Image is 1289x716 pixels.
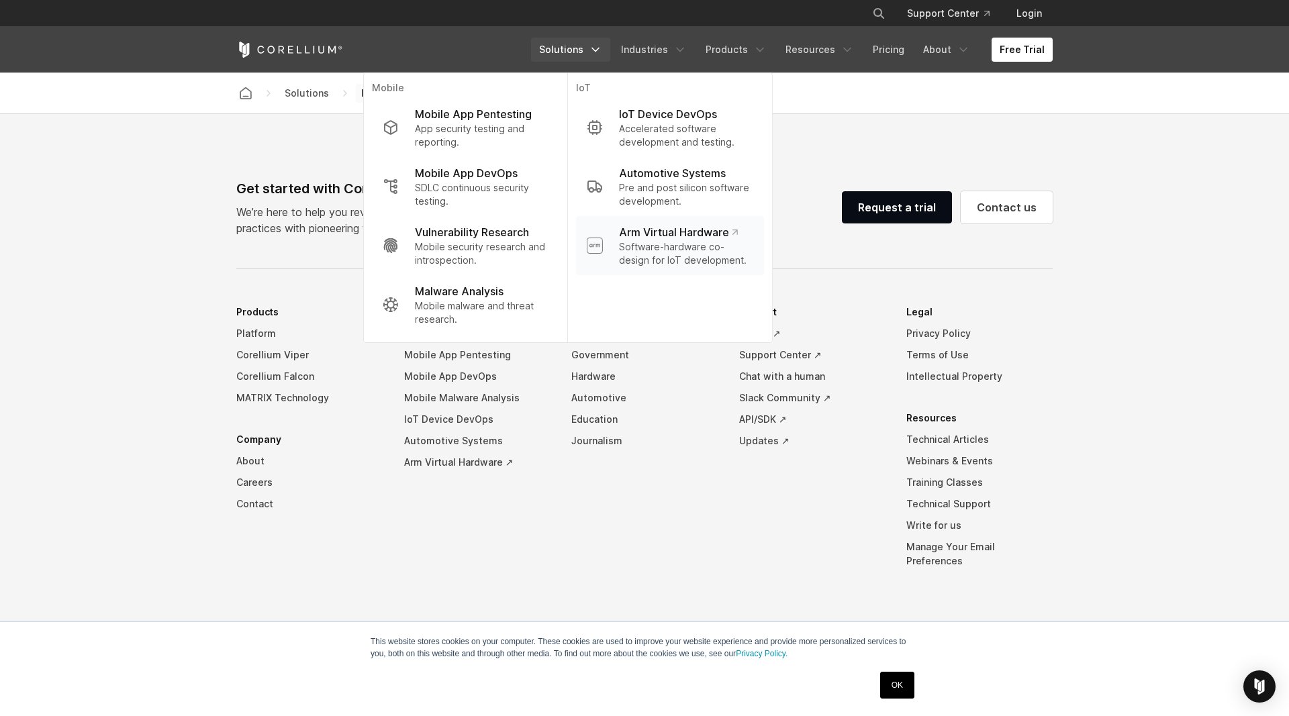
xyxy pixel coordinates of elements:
[906,323,1053,344] a: Privacy Policy
[236,301,1053,592] div: Navigation Menu
[404,430,551,452] a: Automotive Systems
[571,409,718,430] a: Education
[1243,670,1276,703] div: Open Intercom Messenger
[234,84,258,103] a: Corellium home
[739,323,886,344] a: Status ↗
[236,366,383,387] a: Corellium Falcon
[619,165,726,181] p: Automotive Systems
[906,472,1053,493] a: Training Classes
[619,224,738,240] p: Arm Virtual Hardware
[404,452,551,473] a: Arm Virtual Hardware ↗
[415,165,518,181] p: Mobile App DevOps
[906,450,1053,472] a: Webinars & Events
[279,86,334,100] div: Solutions
[619,122,753,149] p: Accelerated software development and testing.
[906,515,1053,536] a: Write for us
[1006,1,1053,25] a: Login
[236,387,383,409] a: MATRIX Technology
[698,38,775,62] a: Products
[236,323,383,344] a: Platform
[880,672,914,699] a: OK
[404,387,551,409] a: Mobile Malware Analysis
[415,240,548,267] p: Mobile security research and introspection.
[961,191,1053,223] a: Contact us
[236,344,383,366] a: Corellium Viper
[867,1,891,25] button: Search
[404,344,551,366] a: Mobile App Pentesting
[865,38,912,62] a: Pricing
[896,1,1000,25] a: Support Center
[906,493,1053,515] a: Technical Support
[739,366,886,387] a: Chat with a human
[906,366,1053,387] a: Intellectual Property
[415,106,532,122] p: Mobile App Pentesting
[619,106,717,122] p: IoT Device DevOps
[404,366,551,387] a: Mobile App DevOps
[619,181,753,208] p: Pre and post silicon software development.
[531,38,610,62] a: Solutions
[236,450,383,472] a: About
[236,42,343,58] a: Corellium Home
[906,429,1053,450] a: Technical Articles
[915,38,978,62] a: About
[856,1,1053,25] div: Navigation Menu
[736,649,787,658] a: Privacy Policy.
[571,387,718,409] a: Automotive
[279,85,334,101] span: Solutions
[739,409,886,430] a: API/SDK ↗
[415,299,548,326] p: Mobile malware and threat research.
[576,98,764,157] a: IoT Device DevOps Accelerated software development and testing.
[415,224,529,240] p: Vulnerability Research
[415,283,504,299] p: Malware Analysis
[404,409,551,430] a: IoT Device DevOps
[992,38,1053,62] a: Free Trial
[613,38,695,62] a: Industries
[372,98,559,157] a: Mobile App Pentesting App security testing and reporting.
[739,387,886,409] a: Slack Community ↗
[236,178,580,199] div: Get started with Corellium
[531,38,1053,62] div: Navigation Menu
[415,181,548,208] p: SDLC continuous security testing.
[372,216,559,275] a: Vulnerability Research Mobile security research and introspection.
[576,216,764,275] a: Arm Virtual Hardware Software-hardware co-design for IoT development.
[372,81,559,98] p: Mobile
[739,430,886,452] a: Updates ↗
[372,275,559,334] a: Malware Analysis Mobile malware and threat research.
[571,344,718,366] a: Government
[842,191,952,223] a: Request a trial
[236,204,580,236] p: We’re here to help you revolutionize your security and development practices with pioneering tech...
[906,536,1053,572] a: Manage Your Email Preferences
[571,366,718,387] a: Hardware
[906,344,1053,366] a: Terms of Use
[236,472,383,493] a: Careers
[576,157,764,216] a: Automotive Systems Pre and post silicon software development.
[571,430,718,452] a: Journalism
[371,635,918,660] p: This website stores cookies on your computer. These cookies are used to improve your website expe...
[576,81,764,98] p: IoT
[739,344,886,366] a: Support Center ↗
[777,38,862,62] a: Resources
[372,157,559,216] a: Mobile App DevOps SDLC continuous security testing.
[415,122,548,149] p: App security testing and reporting.
[236,493,383,515] a: Contact
[619,240,753,267] p: Software-hardware co-design for IoT development.
[356,84,456,103] span: IoT Device DevOps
